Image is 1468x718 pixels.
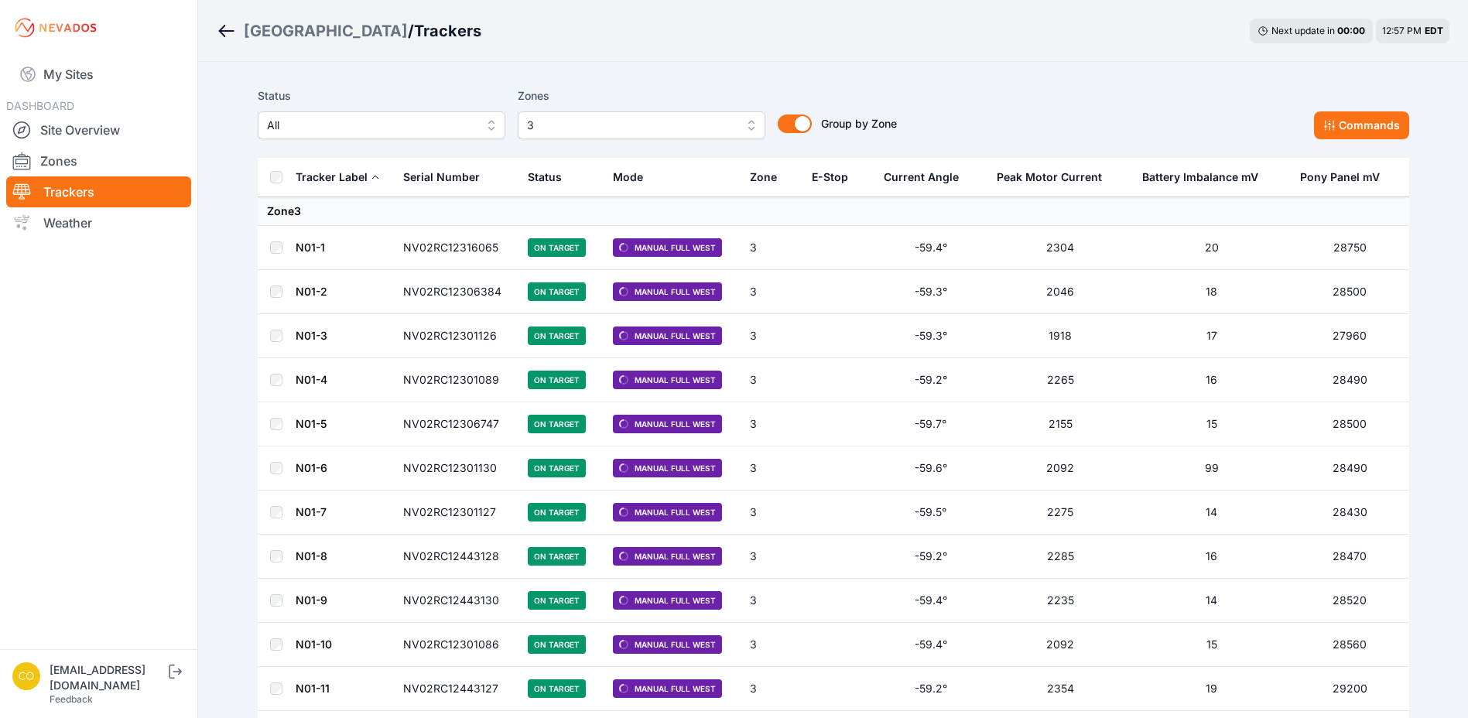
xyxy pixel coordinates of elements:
[258,87,505,105] label: Status
[12,662,40,690] img: controlroomoperator@invenergy.com
[394,358,518,402] td: NV02RC12301089
[1133,226,1290,270] td: 20
[741,402,802,446] td: 3
[1291,623,1409,667] td: 28560
[6,115,191,145] a: Site Overview
[1291,226,1409,270] td: 28750
[613,371,722,389] span: Manual Full West
[997,169,1102,185] div: Peak Motor Current
[874,623,987,667] td: -59.4°
[1133,535,1290,579] td: 16
[613,547,722,566] span: Manual Full West
[394,491,518,535] td: NV02RC12301127
[296,169,368,185] div: Tracker Label
[1291,314,1409,358] td: 27960
[296,593,327,607] a: N01-9
[613,459,722,477] span: Manual Full West
[613,159,655,196] button: Mode
[874,667,987,711] td: -59.2°
[394,314,518,358] td: NV02RC12301126
[1291,358,1409,402] td: 28490
[987,402,1133,446] td: 2155
[528,238,586,257] span: On Target
[1133,667,1290,711] td: 19
[267,116,474,135] span: All
[217,11,481,51] nav: Breadcrumb
[1142,169,1258,185] div: Battery Imbalance mV
[414,20,481,42] h3: Trackers
[408,20,414,42] span: /
[1133,623,1290,667] td: 15
[394,535,518,579] td: NV02RC12443128
[1133,358,1290,402] td: 16
[1291,667,1409,711] td: 29200
[1133,314,1290,358] td: 17
[1425,25,1443,36] span: EDT
[987,623,1133,667] td: 2092
[1291,579,1409,623] td: 28520
[1133,270,1290,314] td: 18
[874,535,987,579] td: -59.2°
[987,579,1133,623] td: 2235
[394,623,518,667] td: NV02RC12301086
[750,169,777,185] div: Zone
[874,226,987,270] td: -59.4°
[874,402,987,446] td: -59.7°
[528,679,586,698] span: On Target
[1133,446,1290,491] td: 99
[741,270,802,314] td: 3
[258,111,505,139] button: All
[987,314,1133,358] td: 1918
[874,446,987,491] td: -59.6°
[987,535,1133,579] td: 2285
[394,226,518,270] td: NV02RC12316065
[750,159,789,196] button: Zone
[403,169,480,185] div: Serial Number
[6,176,191,207] a: Trackers
[741,535,802,579] td: 3
[6,207,191,238] a: Weather
[741,491,802,535] td: 3
[394,446,518,491] td: NV02RC12301130
[528,459,586,477] span: On Target
[50,662,166,693] div: [EMAIL_ADDRESS][DOMAIN_NAME]
[741,667,802,711] td: 3
[528,503,586,521] span: On Target
[6,99,74,112] span: DASHBOARD
[296,285,327,298] a: N01-2
[528,327,586,345] span: On Target
[518,87,765,105] label: Zones
[394,667,518,711] td: NV02RC12443127
[613,591,722,610] span: Manual Full West
[6,145,191,176] a: Zones
[874,579,987,623] td: -59.4°
[1337,25,1365,37] div: 00 : 00
[1142,159,1271,196] button: Battery Imbalance mV
[394,270,518,314] td: NV02RC12306384
[874,270,987,314] td: -59.3°
[741,314,802,358] td: 3
[296,159,380,196] button: Tracker Label
[1291,491,1409,535] td: 28430
[1133,579,1290,623] td: 14
[258,197,1409,226] td: Zone 3
[1300,159,1392,196] button: Pony Panel mV
[244,20,408,42] a: [GEOGRAPHIC_DATA]
[613,635,722,654] span: Manual Full West
[987,491,1133,535] td: 2275
[528,415,586,433] span: On Target
[987,667,1133,711] td: 2354
[1314,111,1409,139] button: Commands
[296,241,325,254] a: N01-1
[741,446,802,491] td: 3
[296,373,327,386] a: N01-4
[528,282,586,301] span: On Target
[296,549,327,562] a: N01-8
[1300,169,1380,185] div: Pony Panel mV
[296,417,327,430] a: N01-5
[394,579,518,623] td: NV02RC12443130
[987,226,1133,270] td: 2304
[874,358,987,402] td: -59.2°
[528,371,586,389] span: On Target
